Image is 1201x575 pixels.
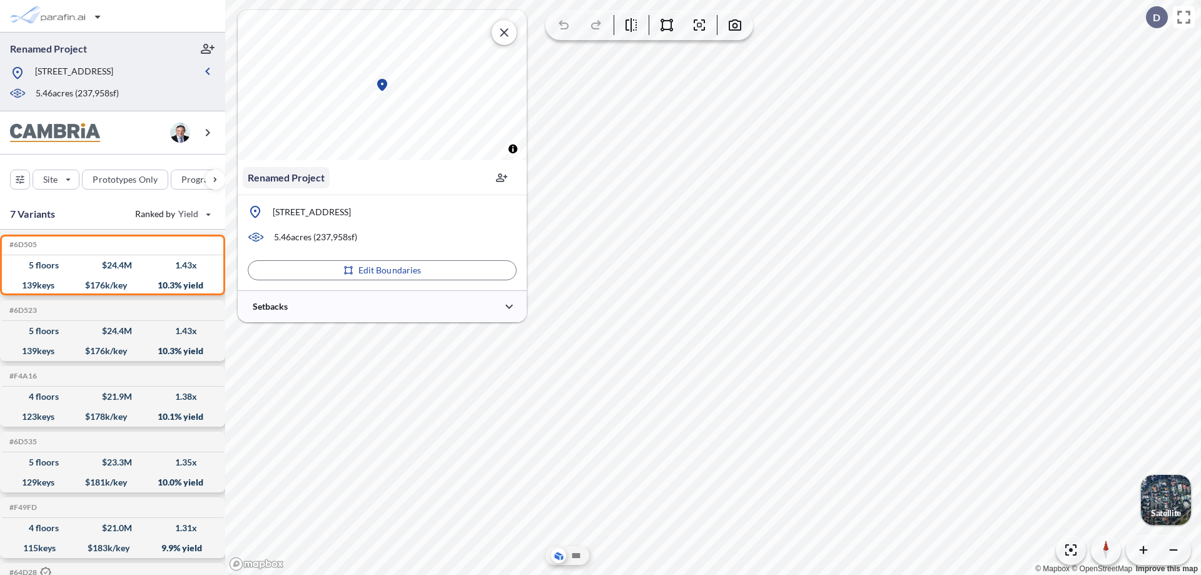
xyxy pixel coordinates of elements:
[33,170,79,190] button: Site
[36,87,119,101] p: 5.46 acres ( 237,958 sf)
[1153,12,1160,23] p: D
[1072,564,1132,573] a: OpenStreetMap
[7,240,37,249] h5: Click to copy the code
[375,78,390,93] div: Map marker
[1141,475,1191,525] img: Switcher Image
[35,65,113,81] p: [STREET_ADDRESS]
[1136,564,1198,573] a: Improve this map
[229,557,284,571] a: Mapbox homepage
[178,208,199,220] span: Yield
[7,503,37,512] h5: Click to copy the code
[171,170,238,190] button: Program
[274,231,357,243] p: 5.46 acres ( 237,958 sf)
[509,142,517,156] span: Toggle attribution
[7,437,37,446] h5: Click to copy the code
[170,123,190,143] img: user logo
[10,123,100,143] img: BrandImage
[1151,508,1181,518] p: Satellite
[7,306,37,315] h5: Click to copy the code
[10,42,87,56] p: Renamed Project
[93,173,158,186] p: Prototypes Only
[10,206,56,221] p: 7 Variants
[569,548,584,563] button: Site Plan
[125,204,219,224] button: Ranked by Yield
[7,372,37,380] h5: Click to copy the code
[1141,475,1191,525] button: Switcher ImageSatellite
[181,173,216,186] p: Program
[248,260,517,280] button: Edit Boundaries
[238,10,527,160] canvas: Map
[505,141,520,156] button: Toggle attribution
[358,264,422,277] p: Edit Boundaries
[551,548,566,563] button: Aerial View
[273,206,351,218] p: [STREET_ADDRESS]
[43,173,58,186] p: Site
[248,170,325,185] p: Renamed Project
[82,170,168,190] button: Prototypes Only
[253,300,288,313] p: Setbacks
[1035,564,1070,573] a: Mapbox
